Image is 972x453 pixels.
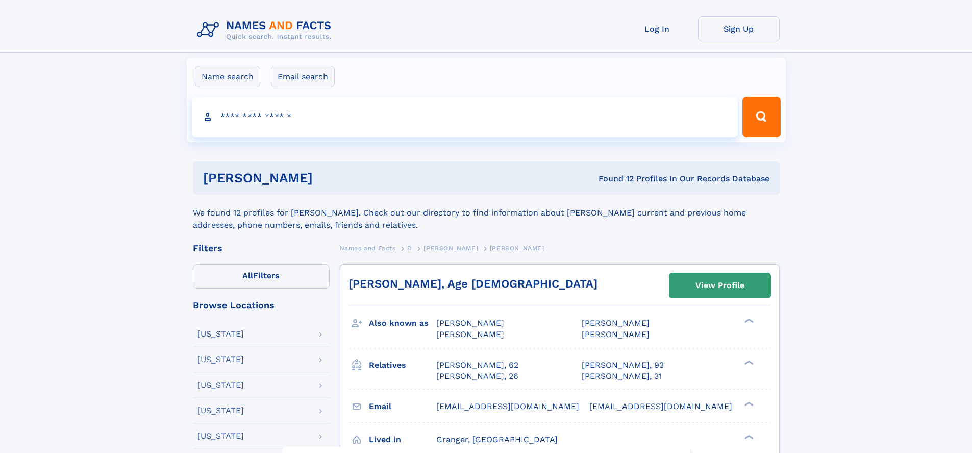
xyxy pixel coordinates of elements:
[203,172,456,184] h1: [PERSON_NAME]
[197,432,244,440] div: [US_STATE]
[423,242,478,254] a: [PERSON_NAME]
[490,245,544,252] span: [PERSON_NAME]
[197,407,244,415] div: [US_STATE]
[369,398,436,415] h3: Email
[582,360,664,371] a: [PERSON_NAME], 93
[195,66,260,87] label: Name search
[271,66,335,87] label: Email search
[348,277,597,290] a: [PERSON_NAME], Age [DEMOGRAPHIC_DATA]
[669,273,770,298] a: View Profile
[436,435,558,444] span: Granger, [GEOGRAPHIC_DATA]
[197,381,244,389] div: [US_STATE]
[197,355,244,364] div: [US_STATE]
[192,97,738,137] input: search input
[242,271,253,280] span: All
[742,318,754,324] div: ❯
[193,244,330,253] div: Filters
[193,264,330,289] label: Filters
[436,329,504,339] span: [PERSON_NAME]
[456,173,769,184] div: Found 12 Profiles In Our Records Database
[340,242,396,254] a: Names and Facts
[197,330,244,338] div: [US_STATE]
[582,318,650,328] span: [PERSON_NAME]
[436,371,518,382] a: [PERSON_NAME], 26
[436,318,504,328] span: [PERSON_NAME]
[369,431,436,448] h3: Lived in
[436,401,579,411] span: [EMAIL_ADDRESS][DOMAIN_NAME]
[695,274,744,297] div: View Profile
[423,245,478,252] span: [PERSON_NAME]
[193,195,780,231] div: We found 12 profiles for [PERSON_NAME]. Check out our directory to find information about [PERSON...
[742,400,754,407] div: ❯
[193,16,340,44] img: Logo Names and Facts
[582,371,662,382] a: [PERSON_NAME], 31
[616,16,698,41] a: Log In
[742,97,780,137] button: Search Button
[436,360,518,371] a: [PERSON_NAME], 62
[589,401,732,411] span: [EMAIL_ADDRESS][DOMAIN_NAME]
[193,301,330,310] div: Browse Locations
[698,16,780,41] a: Sign Up
[407,245,412,252] span: D
[582,329,650,339] span: [PERSON_NAME]
[369,315,436,332] h3: Also known as
[742,359,754,366] div: ❯
[407,242,412,254] a: D
[369,356,436,374] h3: Relatives
[742,434,754,440] div: ❯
